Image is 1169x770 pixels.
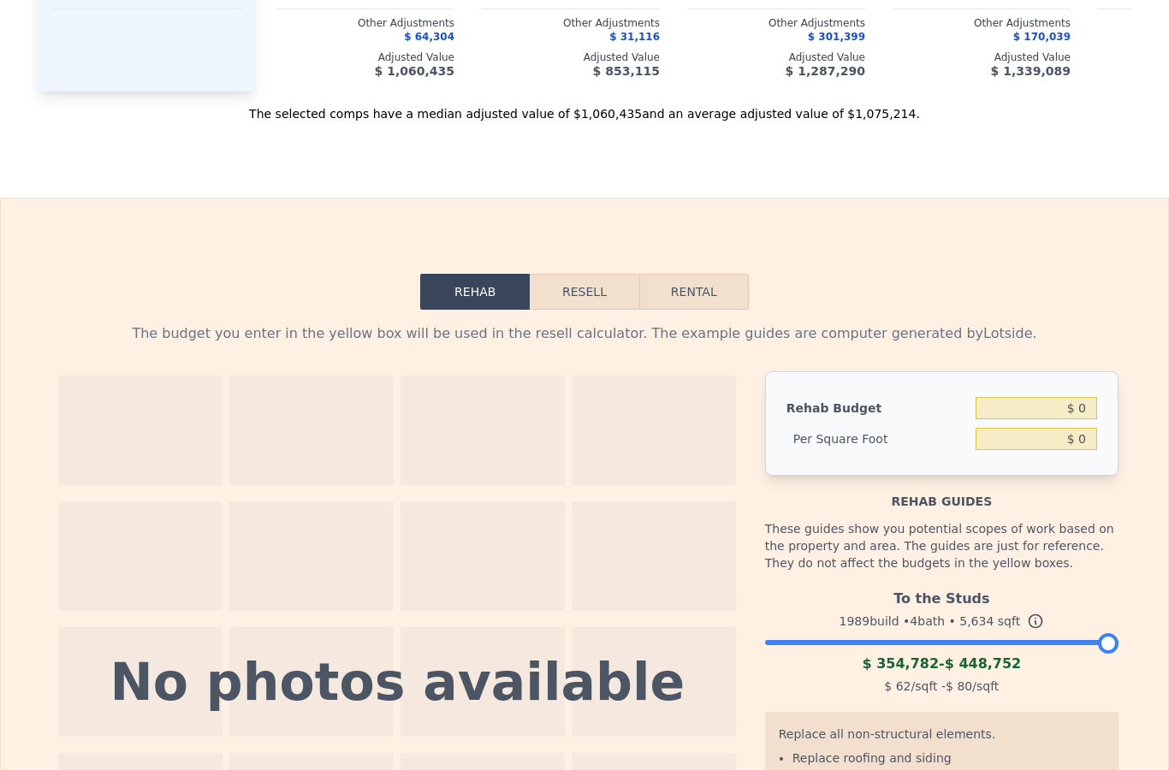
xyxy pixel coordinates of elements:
span: $ 354,782 [862,655,939,672]
span: $ 80 [946,679,972,693]
span: 5,634 [959,614,994,628]
div: Adjusted Value [687,50,865,64]
button: Resell [530,274,638,310]
div: Other Adjustments [893,16,1071,30]
li: Replace roofing and siding [792,749,1105,767]
div: Other Adjustments [687,16,865,30]
div: Rehab guides [765,476,1119,510]
div: Per Square Foot [786,423,969,454]
span: $ 853,115 [593,64,660,78]
button: Rental [639,274,749,310]
span: $ 170,039 [1013,31,1071,43]
div: The budget you enter in the yellow box will be used in the resell calculator. The example guides ... [50,323,1119,344]
div: Other Adjustments [276,16,454,30]
div: To the Studs [765,582,1119,609]
div: Adjusted Value [893,50,1071,64]
span: $ 31,116 [609,31,660,43]
div: Replace all non-structural elements. [779,726,1105,749]
div: - [765,654,1119,674]
div: The selected comps have a median adjusted value of $1,060,435 and an average adjusted value of $1... [37,92,1132,122]
div: Rehab Budget [786,393,969,423]
div: These guides show you potential scopes of work based on the property and area. The guides are jus... [765,510,1119,582]
div: 1989 build • 4 bath • sqft [765,609,1119,633]
span: $ 301,399 [808,31,865,43]
span: $ 1,287,290 [786,64,865,78]
div: /sqft - /sqft [765,674,1119,698]
span: $ 64,304 [404,31,454,43]
span: $ 1,339,089 [991,64,1071,78]
span: $ 62 [884,679,911,693]
button: Rehab [420,274,530,310]
div: Adjusted Value [482,50,660,64]
div: Other Adjustments [482,16,660,30]
div: Adjusted Value [276,50,454,64]
span: $ 1,060,435 [375,64,454,78]
div: No photos available [110,656,685,708]
span: $ 448,752 [945,655,1022,672]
